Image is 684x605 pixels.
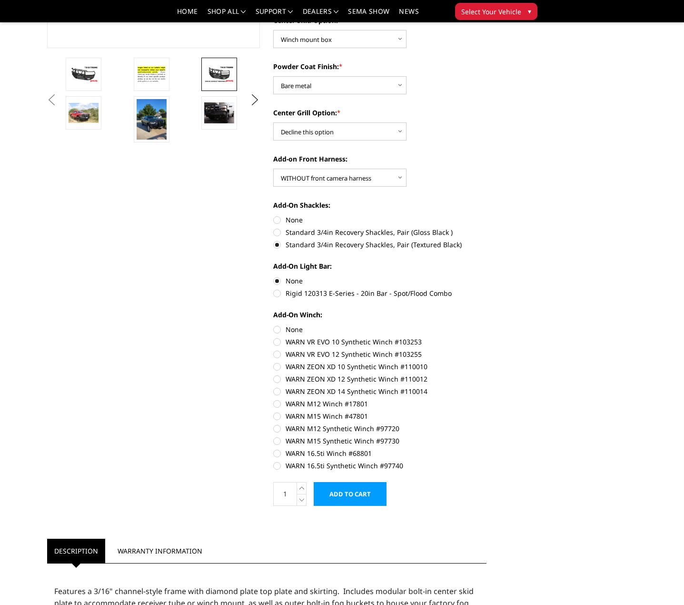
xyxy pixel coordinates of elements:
[177,8,198,22] a: Home
[273,108,486,118] label: Center Grill Option:
[273,436,486,446] label: WARN M15 Synthetic Winch #97730
[137,64,167,85] img: T2 Series - Extreme Front Bumper (receiver or winch)
[204,66,234,82] img: T2 Series - Extreme Front Bumper (receiver or winch)
[273,310,486,320] label: Add-On Winch:
[273,423,486,434] label: WARN M12 Synthetic Winch #97720
[273,240,486,250] label: Standard 3/4in Recovery Shackles, Pair (Textured Black)
[273,324,486,334] label: None
[399,8,418,22] a: News
[314,482,387,506] input: Add to Cart
[273,261,486,271] label: Add-On Light Bar:
[273,448,486,458] label: WARN 16.5ti Winch #68801
[273,349,486,359] label: WARN VR EVO 12 Synthetic Winch #103255
[273,288,486,298] label: Rigid 120313 E-Series - 20in Bar - Spot/Flood Combo
[273,386,486,396] label: WARN ZEON XD 14 Synthetic Winch #110014
[110,539,209,563] a: Warranty Information
[45,93,59,107] button: Previous
[256,8,293,22] a: Support
[528,6,531,16] span: ▾
[273,337,486,347] label: WARN VR EVO 10 Synthetic Winch #103253
[137,99,167,140] img: T2 Series - Extreme Front Bumper (receiver or winch)
[208,8,246,22] a: shop all
[273,227,486,237] label: Standard 3/4in Recovery Shackles, Pair (Gloss Black )
[204,102,234,123] img: T2 Series - Extreme Front Bumper (receiver or winch)
[273,362,486,372] label: WARN ZEON XD 10 Synthetic Winch #110010
[273,61,486,71] label: Powder Coat Finish:
[455,3,537,20] button: Select Your Vehicle
[273,411,486,421] label: WARN M15 Winch #47801
[461,7,521,17] span: Select Your Vehicle
[273,215,486,225] label: None
[273,399,486,409] label: WARN M12 Winch #17801
[273,374,486,384] label: WARN ZEON XD 12 Synthetic Winch #110012
[69,66,99,82] img: T2 Series - Extreme Front Bumper (receiver or winch)
[47,539,105,563] a: Description
[303,8,339,22] a: Dealers
[348,8,389,22] a: SEMA Show
[273,461,486,471] label: WARN 16.5ti Synthetic Winch #97740
[69,103,99,123] img: T2 Series - Extreme Front Bumper (receiver or winch)
[273,154,486,164] label: Add-on Front Harness:
[273,276,486,286] label: None
[273,200,486,210] label: Add-On Shackles:
[248,93,262,107] button: Next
